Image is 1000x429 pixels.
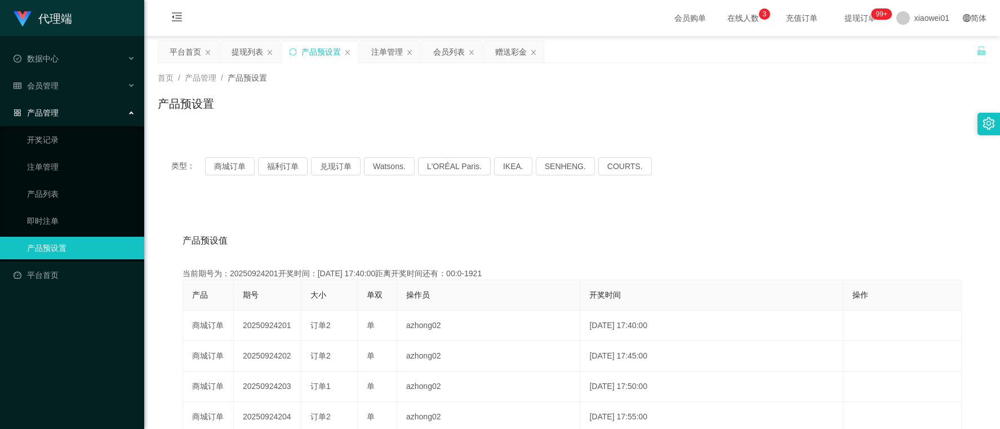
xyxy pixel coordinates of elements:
[310,382,331,391] span: 订单1
[963,14,971,22] i: 图标: global
[27,237,135,259] a: 产品预设置
[367,412,375,421] span: 单
[580,311,843,341] td: [DATE] 17:40:00
[234,341,301,371] td: 20250924202
[232,41,263,63] div: 提现列表
[976,46,986,56] i: 图标: unlock
[14,54,59,63] span: 数据中心
[158,73,174,82] span: 首页
[14,109,21,117] i: 图标: appstore-o
[183,341,234,371] td: 商城订单
[234,371,301,402] td: 20250924203
[371,41,403,63] div: 注单管理
[310,290,326,299] span: 大小
[397,341,580,371] td: azhong02
[367,290,383,299] span: 单双
[310,412,331,421] span: 订单2
[228,73,267,82] span: 产品预设置
[243,290,259,299] span: 期号
[14,81,59,90] span: 会员管理
[183,268,962,280] div: 当前期号为：20250924201开奖时间：[DATE] 17:40:00距离开奖时间还有：00:0-1921
[406,49,413,56] i: 图标: close
[311,157,361,175] button: 兑现订单
[759,8,770,20] sup: 3
[258,157,308,175] button: 福利订单
[14,264,135,286] a: 图标: dashboard平台首页
[14,55,21,63] i: 图标: check-circle-o
[722,14,765,22] span: 在线人数
[27,210,135,232] a: 即时注单
[14,108,59,117] span: 产品管理
[364,157,415,175] button: Watsons.
[170,41,201,63] div: 平台首页
[27,129,135,151] a: 开奖记录
[598,157,652,175] button: COURTS.
[580,341,843,371] td: [DATE] 17:45:00
[158,95,214,112] h1: 产品预设置
[221,73,223,82] span: /
[301,41,341,63] div: 产品预设置
[158,1,196,37] i: 图标: menu-fold
[178,73,180,82] span: /
[14,82,21,90] i: 图标: table
[397,371,580,402] td: azhong02
[14,14,72,23] a: 代理端
[406,290,430,299] span: 操作员
[589,290,621,299] span: 开奖时间
[495,41,527,63] div: 赠送彩金
[872,8,892,20] sup: 1206
[852,290,868,299] span: 操作
[433,41,465,63] div: 会员列表
[468,49,475,56] i: 图标: close
[205,49,211,56] i: 图标: close
[780,14,823,22] span: 充值订单
[494,157,532,175] button: IKEA.
[983,117,995,130] i: 图标: setting
[205,157,255,175] button: 商城订单
[192,290,208,299] span: 产品
[397,311,580,341] td: azhong02
[536,157,595,175] button: SENHENG.
[171,157,205,175] span: 类型：
[367,351,375,360] span: 单
[530,49,537,56] i: 图标: close
[310,351,331,360] span: 订单2
[183,311,234,341] td: 商城订单
[27,183,135,205] a: 产品列表
[27,156,135,178] a: 注单管理
[762,8,766,20] p: 3
[344,49,351,56] i: 图标: close
[183,234,228,247] span: 产品预设值
[185,73,216,82] span: 产品管理
[266,49,273,56] i: 图标: close
[367,382,375,391] span: 单
[289,48,297,56] i: 图标: sync
[367,321,375,330] span: 单
[310,321,331,330] span: 订单2
[14,11,32,27] img: logo.9652507e.png
[183,371,234,402] td: 商城订单
[38,1,72,37] h1: 代理端
[418,157,491,175] button: L'ORÉAL Paris.
[580,371,843,402] td: [DATE] 17:50:00
[234,311,301,341] td: 20250924201
[839,14,882,22] span: 提现订单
